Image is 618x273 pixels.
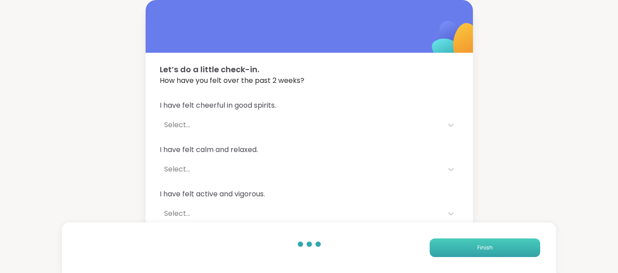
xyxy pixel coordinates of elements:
[164,208,438,219] div: Select...
[430,238,540,257] button: Finish
[160,63,459,75] span: Let’s do a little check-in.
[160,100,459,111] span: I have felt cheerful in good spirits.
[160,189,459,199] span: I have felt active and vigorous.
[164,120,438,130] div: Select...
[160,144,459,155] span: I have felt calm and relaxed.
[164,164,438,175] div: Select...
[477,244,493,252] span: Finish
[160,75,459,86] span: How have you felt over the past 2 weeks?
